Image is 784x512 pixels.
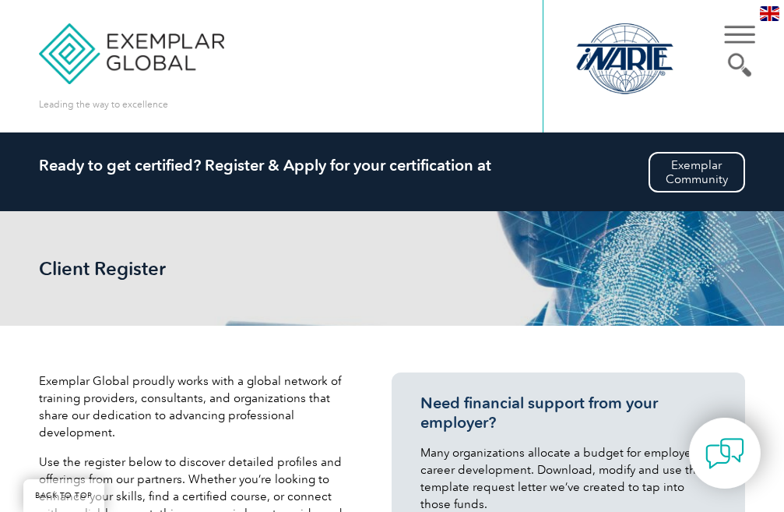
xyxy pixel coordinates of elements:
[39,156,744,175] h2: Ready to get certified? Register & Apply for your certification at
[760,6,779,21] img: en
[420,394,717,433] h3: Need financial support from your employer?
[705,434,744,473] img: contact-chat.png
[649,152,745,192] a: ExemplarCommunity
[23,479,104,512] a: BACK TO TOP
[39,258,272,279] h2: Client Register
[39,96,168,113] p: Leading the way to excellence
[39,373,357,441] p: Exemplar Global proudly works with a global network of training providers, consultants, and organ...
